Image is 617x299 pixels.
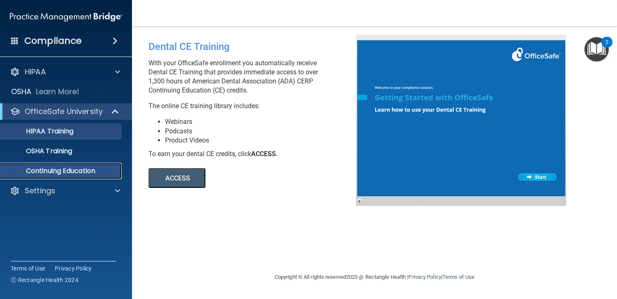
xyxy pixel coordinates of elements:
div: To earn your dental CE credits, click . [148,149,362,159]
p: Continuing Education [5,167,118,175]
p: The online CE training library includes: [148,102,362,111]
a: Terms of Use [443,274,474,280]
a: OfficeSafe University [10,107,120,116]
li: Product Videos [165,136,362,145]
img: PMB logo [10,9,122,25]
p: With your OfficeSafe enrollment you automatically receive Dental CE Training that provides immedi... [148,59,362,95]
p: Learn More! [36,87,80,97]
a: Privacy Policy [55,264,92,273]
a: Settings [10,186,120,196]
p: OfficeSafe University [25,107,103,116]
p: Settings [25,186,55,196]
a: ACCESS [148,176,374,182]
div: 2 [605,42,608,53]
li: Webinars [165,117,362,126]
button: ACCESS [148,168,205,188]
p: OSHA [11,87,32,97]
div: Copyright © All rights reserved 2025 @ Rectangle Health | | [224,264,525,290]
a: HIPAA [10,67,120,77]
p: OSHA Training [5,147,72,155]
h4: Compliance [24,35,82,47]
p: HIPAA [25,67,46,77]
button: Open Resource Center, 2 new notifications [584,37,609,62]
span: Ⓒ Rectangle Health 2024 [11,276,78,284]
a: Privacy Policy [408,274,441,280]
a: Terms of Use [11,264,45,273]
li: Podcasts [165,127,362,136]
p: HIPAA Training [5,127,73,135]
div: Dental CE Training [148,35,362,59]
b: ACCESS [251,150,276,158]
